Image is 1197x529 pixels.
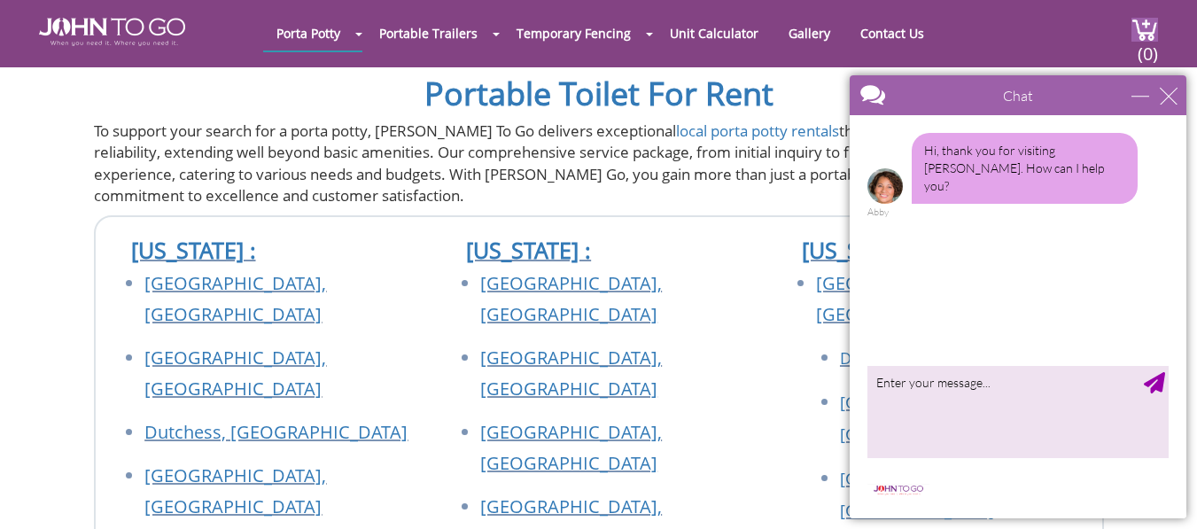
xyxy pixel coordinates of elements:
[657,16,772,51] a: Unit Calculator
[816,271,998,326] a: [GEOGRAPHIC_DATA], [GEOGRAPHIC_DATA]
[466,235,591,265] a: [US_STATE] :
[39,18,185,46] img: JOHN to go
[839,65,1197,529] iframe: Live Chat Box
[263,16,354,51] a: Porta Potty
[1137,27,1158,66] span: (0)
[144,346,326,401] a: [GEOGRAPHIC_DATA], [GEOGRAPHIC_DATA]
[676,121,839,141] a: local porta potty rentals
[503,16,644,51] a: Temporary Fencing
[144,463,326,518] a: [GEOGRAPHIC_DATA], [GEOGRAPHIC_DATA]
[131,235,256,265] a: [US_STATE] :
[424,72,773,115] a: Portable Toilet For Rent
[775,16,843,51] a: Gallery
[144,271,326,326] a: [GEOGRAPHIC_DATA], [GEOGRAPHIC_DATA]
[366,16,491,51] a: Portable Trailers
[480,346,662,401] a: [GEOGRAPHIC_DATA], [GEOGRAPHIC_DATA]
[802,235,927,265] a: [US_STATE] :
[480,420,662,475] a: [GEOGRAPHIC_DATA], [GEOGRAPHIC_DATA]
[480,271,662,326] a: [GEOGRAPHIC_DATA], [GEOGRAPHIC_DATA]
[144,420,408,444] a: Dutchess, [GEOGRAPHIC_DATA]
[1131,18,1158,42] img: cart a
[847,16,937,51] a: Contact Us
[94,121,1104,206] p: To support your search for a porta potty, [PERSON_NAME] To Go delivers exceptional that emphasize...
